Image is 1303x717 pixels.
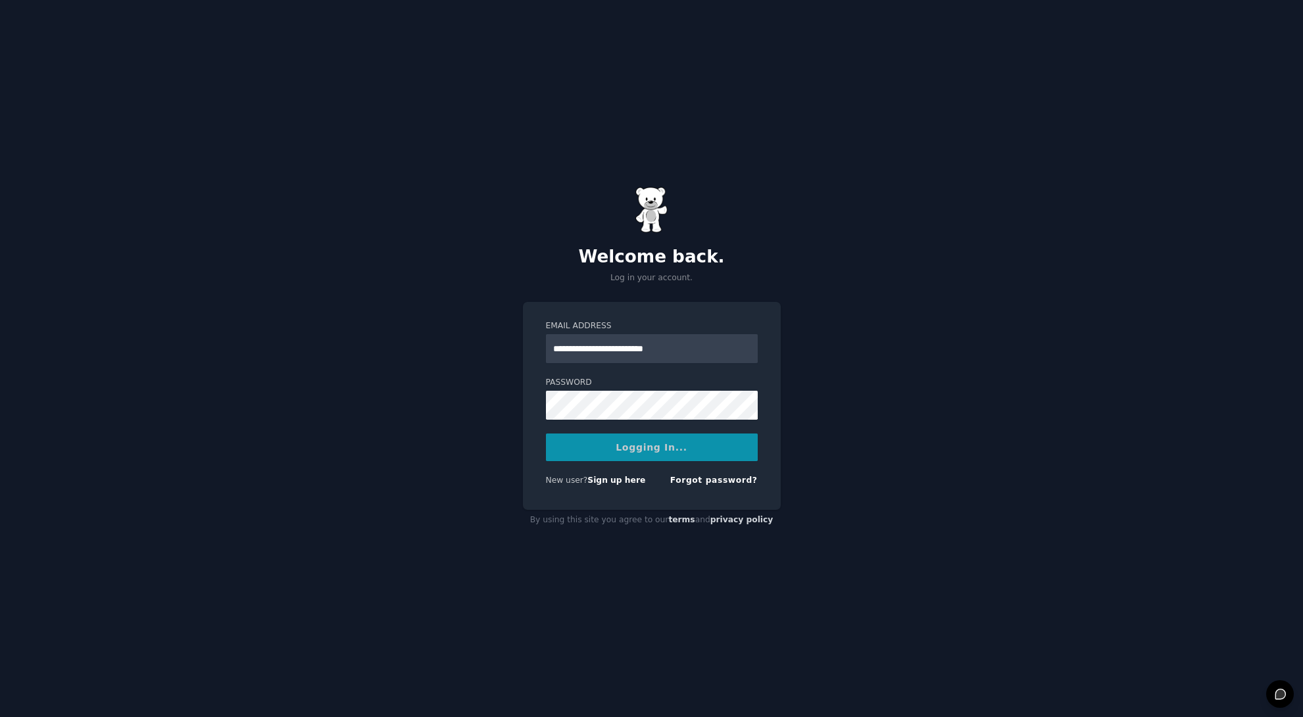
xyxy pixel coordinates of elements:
[635,187,668,233] img: Gummy Bear
[523,510,781,531] div: By using this site you agree to our and
[523,247,781,268] h2: Welcome back.
[668,515,695,524] a: terms
[710,515,774,524] a: privacy policy
[523,272,781,284] p: Log in your account.
[587,476,645,485] a: Sign up here
[546,476,588,485] span: New user?
[546,377,758,389] label: Password
[546,320,758,332] label: Email Address
[670,476,758,485] a: Forgot password?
